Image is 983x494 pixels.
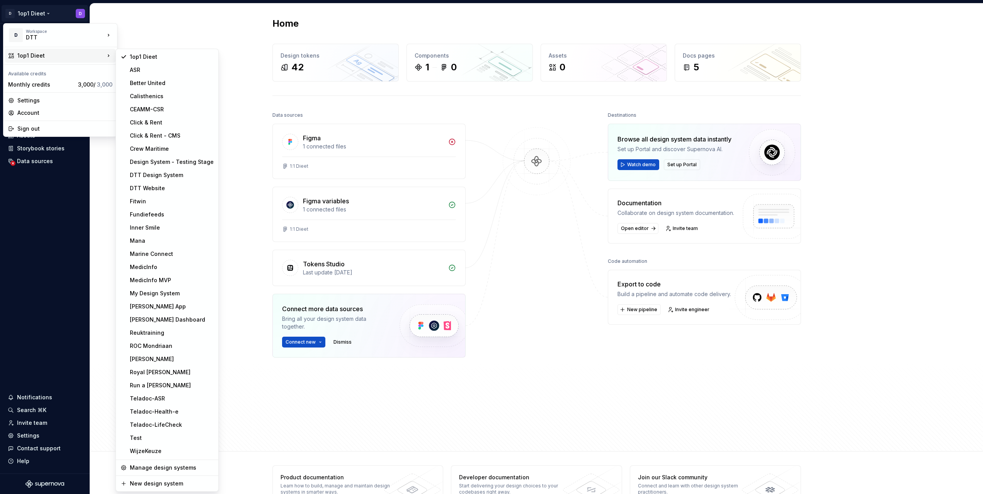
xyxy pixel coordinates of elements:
div: 1op1 Dieet [130,53,214,61]
div: Calisthenics [130,92,214,100]
div: Reuktraining [130,329,214,337]
div: Better United [130,79,214,87]
div: ROC Mondriaan [130,342,214,350]
div: [PERSON_NAME] App [130,303,214,310]
div: MedicInfo [130,263,214,271]
div: Mana [130,237,214,245]
div: Marine Connect [130,250,214,258]
div: MedicInfo MVP [130,276,214,284]
div: Sign out [17,125,112,133]
div: CEAMM-CSR [130,106,214,113]
div: My Design System [130,290,214,297]
div: Teladoc-Health-e [130,408,214,416]
div: Crew Maritime [130,145,214,153]
div: Available credits [5,66,116,78]
div: Click & Rent [130,119,214,126]
div: Run a [PERSON_NAME] [130,382,214,389]
div: [PERSON_NAME] Dashboard [130,316,214,324]
div: Monthly credits [8,81,75,89]
div: Design System - Testing Stage [130,158,214,166]
div: Inner Smile [130,224,214,232]
div: Manage design systems [130,464,214,472]
div: 1op1 Dieet [17,52,105,60]
div: Test [130,434,214,442]
div: Teladoc-ASR [130,395,214,402]
div: [PERSON_NAME] [130,355,214,363]
div: DTT Website [130,184,214,192]
span: 3,000 / [78,81,112,88]
div: Account [17,109,112,117]
div: Click & Rent - CMS [130,132,214,140]
div: Teladoc-LifeCheck [130,421,214,429]
span: 3,000 [97,81,112,88]
div: Royal [PERSON_NAME] [130,368,214,376]
div: Fundiefeeds [130,211,214,218]
div: Workspace [26,29,105,34]
div: Settings [17,97,112,104]
div: D [9,28,23,42]
div: Fitwin [130,198,214,205]
div: DTT Design System [130,171,214,179]
div: ASR [130,66,214,74]
div: New design system [130,480,214,487]
div: DTT [26,34,92,41]
div: WijzeKeuze [130,447,214,455]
